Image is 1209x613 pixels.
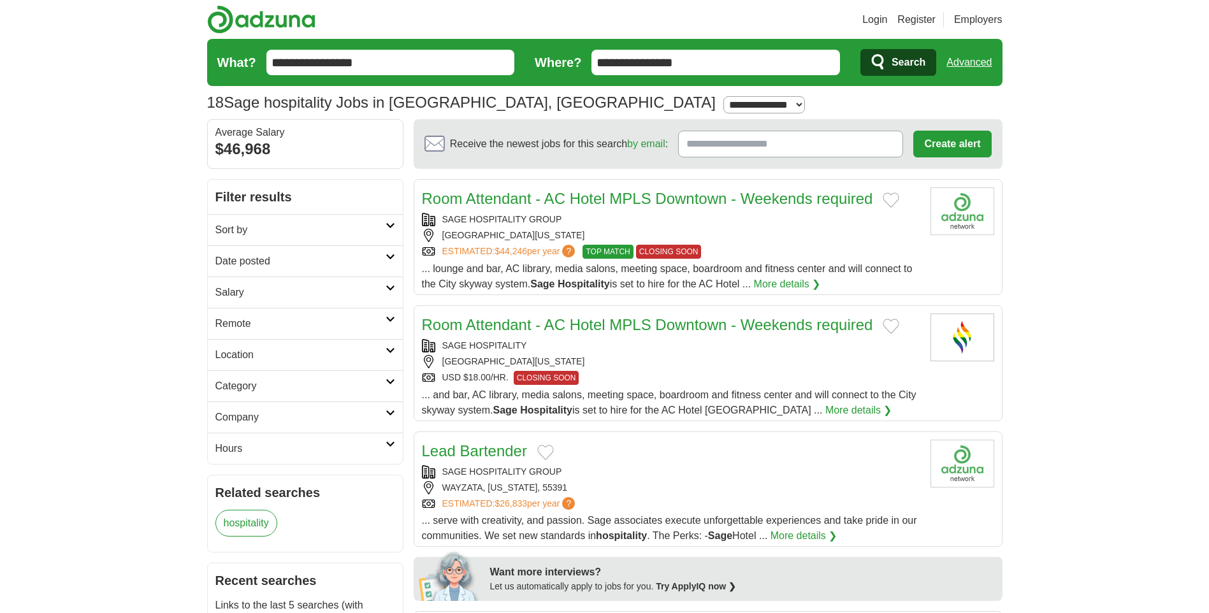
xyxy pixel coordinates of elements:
[930,440,994,487] img: Company logo
[771,528,837,544] a: More details ❯
[208,245,403,277] a: Date posted
[930,187,994,235] img: Company logo
[442,497,578,510] a: ESTIMATED:$26,833per year?
[946,50,992,75] a: Advanced
[537,445,554,460] button: Add to favorite jobs
[422,213,920,226] div: SAGE HOSPITALITY GROUP
[208,370,403,401] a: Category
[883,319,899,334] button: Add to favorite jobs
[215,285,386,300] h2: Salary
[883,192,899,208] button: Add to favorite jobs
[562,497,575,510] span: ?
[207,94,716,111] h1: Sage hospitality Jobs in [GEOGRAPHIC_DATA], [GEOGRAPHIC_DATA]
[208,180,403,214] h2: Filter results
[215,510,277,537] a: hospitality
[215,483,395,502] h2: Related searches
[535,53,581,72] label: Where?
[215,441,386,456] h2: Hours
[422,442,527,459] a: Lead Bartender
[422,481,920,494] div: WAYZATA, [US_STATE], 55391
[825,403,892,418] a: More details ❯
[208,214,403,245] a: Sort by
[215,347,386,363] h2: Location
[208,277,403,308] a: Salary
[215,316,386,331] h2: Remote
[892,50,925,75] span: Search
[495,246,527,256] span: $44,246
[493,405,518,415] strong: Sage
[490,565,995,580] div: Want more interviews?
[583,245,633,259] span: TOP MATCH
[422,190,873,207] a: Room Attendant - AC Hotel MPLS Downtown - Weekends required
[422,316,873,333] a: Room Attendant - AC Hotel MPLS Downtown - Weekends required
[215,222,386,238] h2: Sort by
[207,91,224,114] span: 18
[708,530,732,541] strong: Sage
[897,12,936,27] a: Register
[422,465,920,479] div: SAGE HOSPITALITY GROUP
[530,278,554,289] strong: Sage
[562,245,575,257] span: ?
[422,355,920,368] div: [GEOGRAPHIC_DATA][US_STATE]
[596,530,647,541] strong: hospitality
[754,277,821,292] a: More details ❯
[422,229,920,242] div: [GEOGRAPHIC_DATA][US_STATE]
[930,314,994,361] img: Sage Hospitality Resources, LLP logo
[627,138,665,149] a: by email
[215,571,395,590] h2: Recent searches
[450,136,668,152] span: Receive the newest jobs for this search :
[520,405,572,415] strong: Hospitality
[217,53,256,72] label: What?
[208,433,403,464] a: Hours
[215,410,386,425] h2: Company
[208,401,403,433] a: Company
[862,12,887,27] a: Login
[215,254,386,269] h2: Date posted
[558,278,610,289] strong: Hospitality
[215,379,386,394] h2: Category
[215,127,395,138] div: Average Salary
[207,5,315,34] img: Adzuna logo
[442,245,578,259] a: ESTIMATED:$44,246per year?
[208,308,403,339] a: Remote
[215,138,395,161] div: $46,968
[490,580,995,593] div: Let us automatically apply to jobs for you.
[422,371,920,385] div: USD $18.00/HR.
[422,515,917,541] span: ... serve with creativity, and passion. Sage associates execute unforgettable experiences and tak...
[913,131,991,157] button: Create alert
[442,340,527,350] a: SAGE HOSPITALITY
[208,339,403,370] a: Location
[422,263,913,289] span: ... lounge and bar, AC library, media salons, meeting space, boardroom and fitness center and wil...
[419,550,481,601] img: apply-iq-scientist.png
[636,245,702,259] span: CLOSING SOON
[514,371,579,385] span: CLOSING SOON
[495,498,527,508] span: $26,833
[656,581,736,591] a: Try ApplyIQ now ❯
[954,12,1003,27] a: Employers
[422,389,916,415] span: ... and bar, AC library, media salons, meeting space, boardroom and fitness center and will conne...
[860,49,936,76] button: Search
